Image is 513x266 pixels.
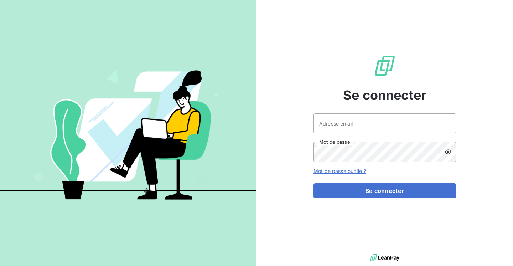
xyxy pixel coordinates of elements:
input: placeholder [313,113,456,133]
a: Mot de passe oublié ? [313,168,366,174]
button: Se connecter [313,183,456,198]
img: Logo LeanPay [373,54,396,77]
img: logo [370,252,399,263]
span: Se connecter [343,86,426,105]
